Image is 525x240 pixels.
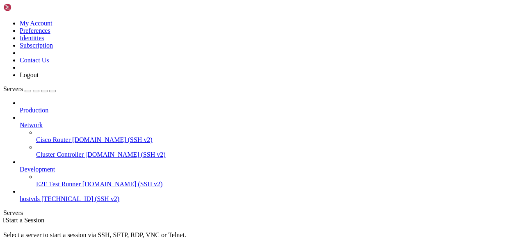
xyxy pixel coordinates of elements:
[36,173,522,188] li: E2E Test Runner [DOMAIN_NAME] (SSH v2)
[20,195,522,203] a: hostvds [TECHNICAL_ID] (SSH v2)
[36,151,522,158] a: Cluster Controller [DOMAIN_NAME] (SSH v2)
[20,27,50,34] a: Preferences
[20,99,522,114] li: Production
[3,3,50,11] img: Shellngn
[36,136,522,144] a: Cisco Router [DOMAIN_NAME] (SSH v2)
[20,20,52,27] a: My Account
[20,107,522,114] a: Production
[20,195,40,202] span: hostvds
[3,85,23,92] span: Servers
[36,129,522,144] li: Cisco Router [DOMAIN_NAME] (SSH v2)
[20,166,522,173] a: Development
[3,209,522,217] div: Servers
[82,181,163,187] span: [DOMAIN_NAME] (SSH v2)
[20,188,522,203] li: hostvds [TECHNICAL_ID] (SSH v2)
[36,151,84,158] span: Cluster Controller
[20,42,53,49] a: Subscription
[20,121,522,129] a: Network
[85,151,166,158] span: [DOMAIN_NAME] (SSH v2)
[3,217,6,224] span: 
[20,71,39,78] a: Logout
[20,107,48,114] span: Production
[20,114,522,158] li: Network
[20,158,522,188] li: Development
[36,144,522,158] li: Cluster Controller [DOMAIN_NAME] (SSH v2)
[36,181,522,188] a: E2E Test Runner [DOMAIN_NAME] (SSH v2)
[41,195,119,202] span: [TECHNICAL_ID] (SSH v2)
[72,136,153,143] span: [DOMAIN_NAME] (SSH v2)
[36,181,81,187] span: E2E Test Runner
[20,57,49,64] a: Contact Us
[20,34,44,41] a: Identities
[20,121,43,128] span: Network
[36,136,71,143] span: Cisco Router
[3,85,56,92] a: Servers
[20,166,55,173] span: Development
[6,217,44,224] span: Start a Session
